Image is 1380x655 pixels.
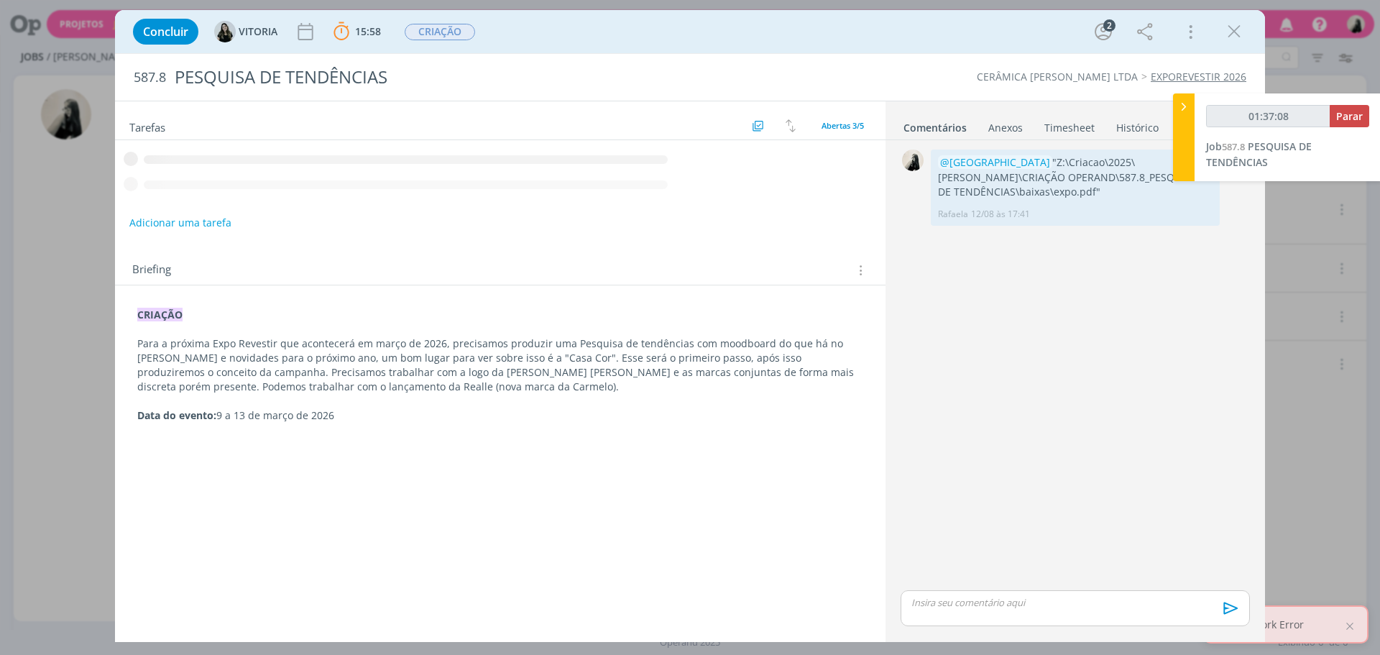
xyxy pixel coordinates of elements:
span: 15:58 [355,24,381,38]
span: 587.8 [134,70,166,86]
a: Comentários [903,114,967,135]
span: 12/08 às 17:41 [971,208,1030,221]
span: 587.8 [1222,140,1245,153]
p: "Z:\Criacao\2025\[PERSON_NAME]\CRIAÇÃO OPERAND\587.8_PESQUISA DE TENDÊNCIAS\baixas\expo.pdf" [938,155,1213,199]
span: CRIAÇÃO [405,24,475,40]
span: Abertas 3/5 [822,120,864,131]
span: PESQUISA DE TENDÊNCIAS [1206,139,1312,169]
button: 15:58 [330,20,385,43]
a: CERÂMICA [PERSON_NAME] LTDA [977,70,1138,83]
img: arrow-down-up.svg [786,119,796,132]
a: Job587.8PESQUISA DE TENDÊNCIAS [1206,139,1312,169]
span: VITORIA [239,27,277,37]
img: R [902,150,924,171]
p: Rafaela [938,208,968,221]
button: Concluir [133,19,198,45]
div: PESQUISA DE TENDÊNCIAS [169,60,777,95]
span: Parar [1336,109,1363,123]
div: Anexos [988,121,1023,135]
button: VVITORIA [214,21,277,42]
button: 2 [1092,20,1115,43]
p: 9 a 13 de março de 2026 [137,408,863,423]
div: dialog [115,10,1265,642]
span: Briefing [132,261,171,280]
a: Histórico [1115,114,1159,135]
div: 2 [1103,19,1115,32]
img: V [214,21,236,42]
strong: CRIAÇÃO [137,308,183,321]
a: Timesheet [1044,114,1095,135]
button: CRIAÇÃO [404,23,476,41]
span: Tarefas [129,117,165,134]
button: Adicionar uma tarefa [129,210,232,236]
span: Concluir [143,26,188,37]
p: Para a próxima Expo Revestir que acontecerá em março de 2026, precisamos produzir uma Pesquisa de... [137,336,863,394]
a: EXPOREVESTIR 2026 [1151,70,1246,83]
span: @[GEOGRAPHIC_DATA] [940,155,1050,169]
button: Parar [1330,105,1369,127]
strong: Data do evento: [137,408,216,422]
